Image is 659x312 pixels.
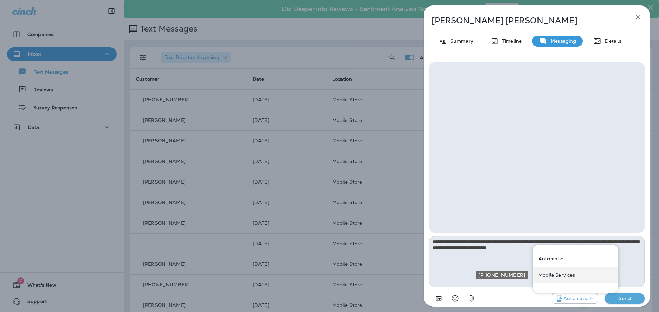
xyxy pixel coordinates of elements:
[538,272,575,278] p: Mobile Services
[447,38,473,44] p: Summary
[547,38,576,44] p: Messaging
[533,267,618,283] div: +1 (402) 537-0264
[476,271,528,279] div: [PHONE_NUMBER]
[448,291,462,305] button: Select an emoji
[563,296,588,301] p: Automatic
[601,38,621,44] p: Details
[610,295,639,301] p: Send
[605,293,645,304] button: Send
[499,38,522,44] p: Timeline
[538,256,563,261] p: Automatic
[432,16,619,25] p: [PERSON_NAME] [PERSON_NAME]
[432,291,446,305] button: Add in a premade template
